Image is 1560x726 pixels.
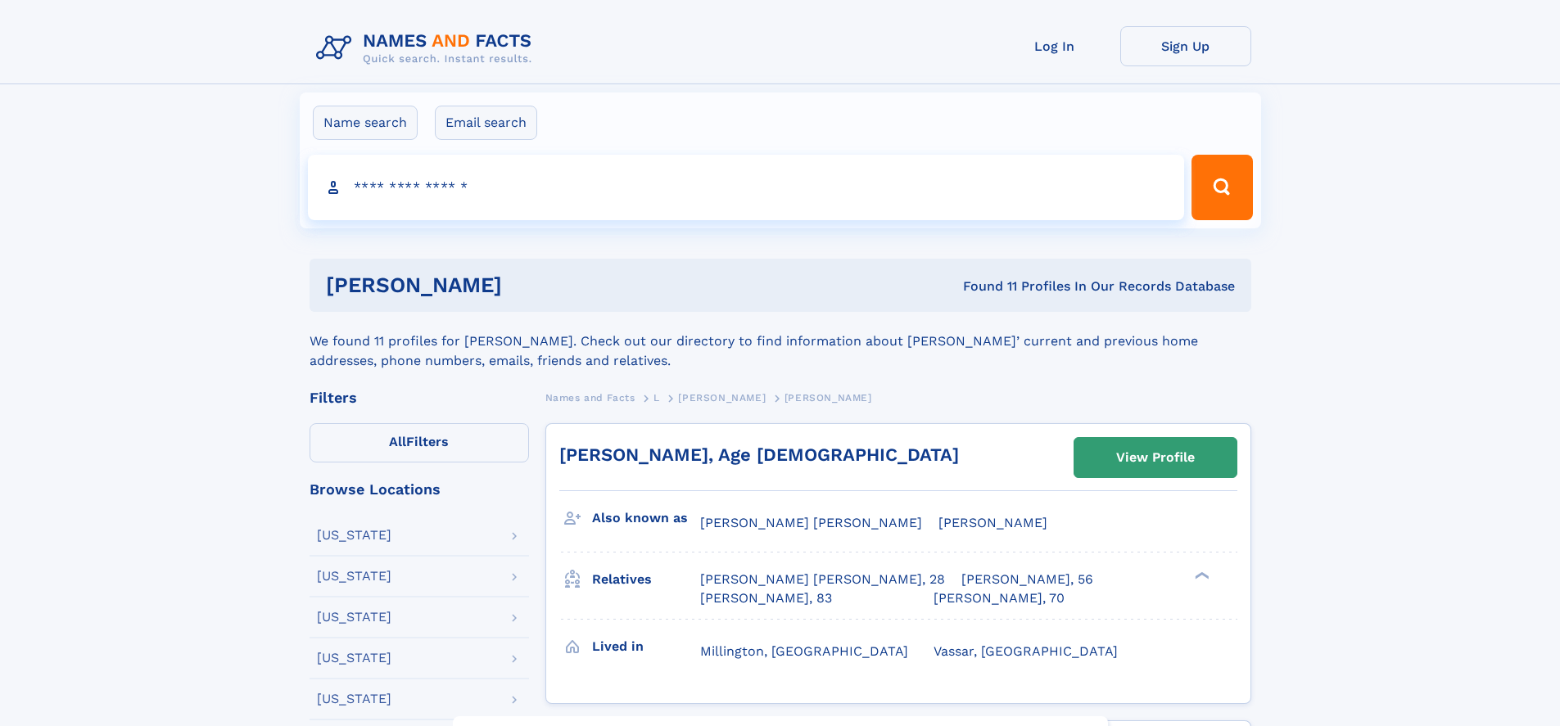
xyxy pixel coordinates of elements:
[785,392,872,404] span: [PERSON_NAME]
[700,589,832,607] a: [PERSON_NAME], 83
[592,504,700,532] h3: Also known as
[310,423,529,462] label: Filters
[700,643,908,659] span: Millington, [GEOGRAPHIC_DATA]
[310,312,1251,371] div: We found 11 profiles for [PERSON_NAME]. Check out our directory to find information about [PERSON...
[700,570,945,588] a: [PERSON_NAME] [PERSON_NAME], 28
[545,387,635,408] a: Names and Facts
[310,482,529,497] div: Browse Locations
[308,155,1185,220] input: search input
[678,387,766,408] a: [PERSON_NAME]
[653,387,660,408] a: L
[1191,155,1252,220] button: Search Button
[1191,570,1210,581] div: ❯
[989,26,1120,66] a: Log In
[317,611,391,624] div: [US_STATE]
[592,633,700,661] h3: Lived in
[934,643,1118,659] span: Vassar, [GEOGRAPHIC_DATA]
[389,434,406,449] span: All
[317,692,391,706] div: [US_STATE]
[317,529,391,542] div: [US_STATE]
[592,566,700,593] h3: Relatives
[326,275,733,295] h1: [PERSON_NAME]
[678,392,766,404] span: [PERSON_NAME]
[317,652,391,665] div: [US_STATE]
[435,106,537,140] label: Email search
[313,106,418,140] label: Name search
[317,570,391,583] div: [US_STATE]
[559,444,959,465] a: [PERSON_NAME], Age [DEMOGRAPHIC_DATA]
[653,392,660,404] span: L
[1074,438,1237,477] a: View Profile
[1116,439,1195,476] div: View Profile
[700,515,922,530] span: [PERSON_NAME] [PERSON_NAME]
[934,589,1065,607] a: [PERSON_NAME], 70
[1120,26,1251,66] a: Sign Up
[310,390,529,405] div: Filters
[310,26,545,70] img: Logo Names and Facts
[732,277,1235,295] div: Found 11 Profiles In Our Records Database
[938,515,1047,530] span: [PERSON_NAME]
[961,570,1093,588] a: [PERSON_NAME], 56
